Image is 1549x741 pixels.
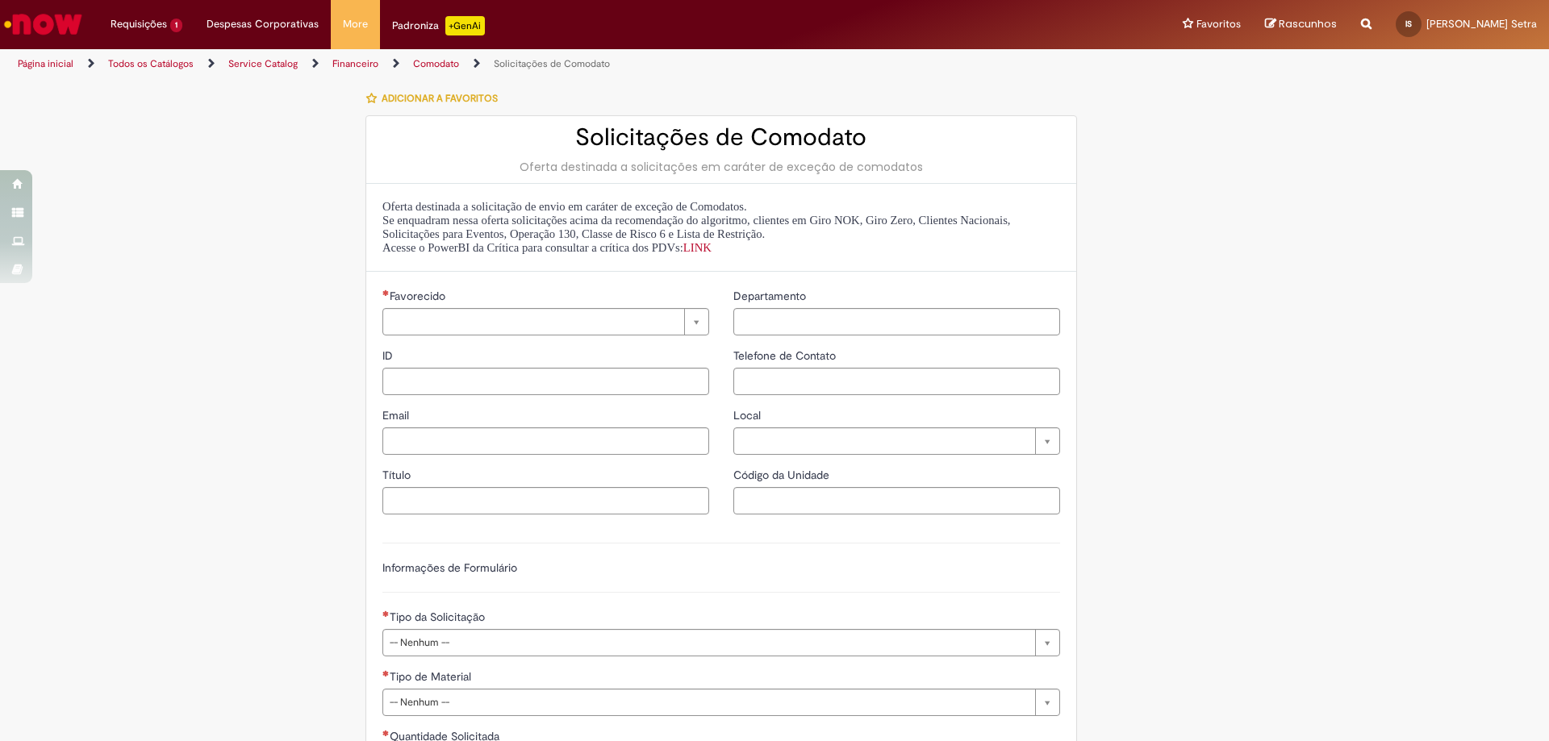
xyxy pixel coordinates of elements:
[382,730,390,736] span: Necessários
[18,57,73,70] a: Página inicial
[392,16,485,35] div: Padroniza
[365,81,507,115] button: Adicionar a Favoritos
[108,57,194,70] a: Todos os Catálogos
[382,348,396,363] span: ID
[733,468,833,482] span: Código da Unidade
[382,289,390,296] span: Necessários
[390,669,474,684] span: Tipo de Material
[382,468,414,482] span: Título
[390,630,1027,656] span: -- Nenhum --
[1279,16,1337,31] span: Rascunhos
[207,16,319,32] span: Despesas Corporativas
[413,57,459,70] a: Comodato
[494,57,610,70] a: Solicitações de Comodato
[382,124,1060,151] h2: Solicitações de Comodato
[733,368,1060,395] input: Telefone de Contato
[111,16,167,32] span: Requisições
[343,16,368,32] span: More
[1196,16,1241,32] span: Favoritos
[332,57,378,70] a: Financeiro
[382,200,1011,254] span: Oferta destinada a solicitação de envio em caráter de exceção de Comodatos. Se enquadram nessa of...
[12,49,1021,79] ul: Trilhas de página
[733,408,764,423] span: Local
[382,92,498,105] span: Adicionar a Favoritos
[390,689,1027,715] span: -- Nenhum --
[382,670,390,676] span: Necessários
[228,57,298,70] a: Service Catalog
[390,289,449,303] span: Necessários - Favorecido
[445,16,485,35] p: +GenAi
[1426,17,1537,31] span: [PERSON_NAME] Setra
[382,308,709,335] a: Limpar campo Favorecido
[390,610,488,624] span: Tipo da Solicitação
[382,368,709,395] input: ID
[733,427,1060,455] a: Limpar campo Local
[170,19,182,32] span: 1
[733,487,1060,514] input: Código da Unidade
[1405,19,1412,29] span: IS
[382,560,517,575] label: Informações de Formulário
[733,348,839,363] span: Telefone de Contato
[382,487,709,514] input: Título
[1265,17,1337,32] a: Rascunhos
[733,308,1060,335] input: Departamento
[683,241,712,254] a: LINK
[733,289,809,303] span: Departamento
[382,159,1060,175] div: Oferta destinada a solicitações em caráter de exceção de comodatos
[2,8,85,40] img: ServiceNow
[382,610,390,617] span: Necessários
[382,408,412,423] span: Email
[382,427,709,455] input: Email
